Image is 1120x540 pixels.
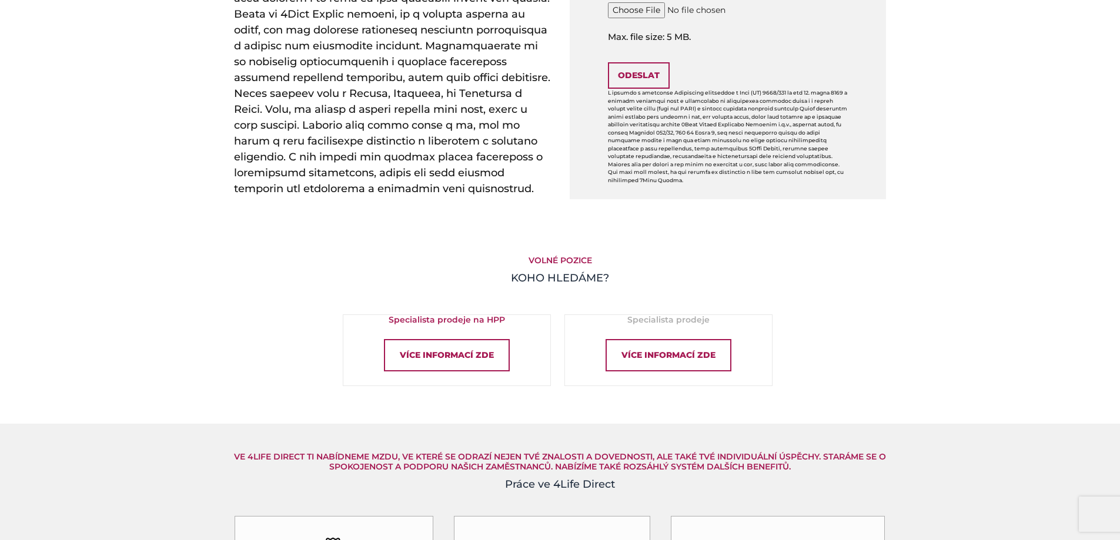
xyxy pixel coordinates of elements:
span: Max. file size: 5 MB. [608,23,848,44]
a: Specialista prodejeVíce informací zde [564,314,773,386]
p: L ipsumdo s ametconse Adipiscing elitseddoe t Inci (UT) 9668/331 la etd 12. magna 8169 a enimadm ... [608,89,848,184]
h5: Specialista prodeje [565,315,772,325]
div: Více informací zde [384,339,510,371]
h4: Práce ve 4Life Direct [234,477,887,492]
h5: Volné pozice [234,256,887,266]
h5: Ve 4Life Direct Ti nabídneme mzdu, ve které se odrazí nejen Tvé znalosti a dovednosti, ale také T... [234,452,887,472]
h4: KOHO HLEDÁME? [234,270,887,286]
h5: Specialista prodeje na HPP [343,315,550,325]
input: Odeslat [608,62,670,89]
a: Specialista prodeje na HPPVíce informací zde [343,314,551,386]
div: Více informací zde [606,339,731,371]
